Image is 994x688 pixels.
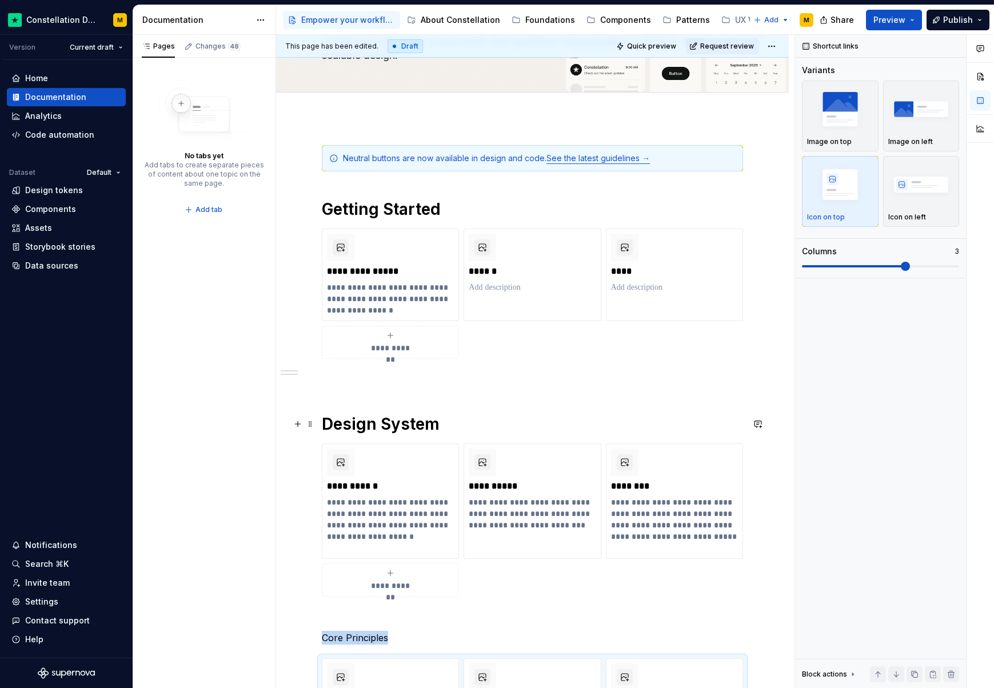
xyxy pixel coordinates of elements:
[322,414,743,434] h1: Design System
[7,257,126,275] a: Data sources
[2,7,130,32] button: Constellation Design SystemM
[807,213,845,222] p: Icon on top
[8,13,22,27] img: d602db7a-5e75-4dfe-a0a4-4b8163c7bad2.png
[9,168,35,177] div: Dataset
[873,14,905,26] span: Preview
[7,126,126,144] a: Code automation
[25,203,76,215] div: Components
[388,39,423,53] div: Draft
[144,161,264,188] div: Add tabs to create separate pieces of content about one topic on the same page.
[7,238,126,256] a: Storybook stories
[717,11,794,29] a: UX Writing
[7,107,126,125] a: Analytics
[686,38,759,54] button: Request review
[627,42,676,51] span: Quick preview
[676,14,710,26] div: Patterns
[25,596,58,607] div: Settings
[65,39,128,55] button: Current draft
[9,43,35,52] div: Version
[70,43,114,52] span: Current draft
[322,631,743,645] p: Core Principles
[7,574,126,592] a: Invite team
[525,14,575,26] div: Foundations
[25,185,83,196] div: Design tokens
[802,81,879,151] button: placeholderImage on top
[888,163,955,205] img: placeholder
[582,11,656,29] a: Components
[25,73,48,84] div: Home
[7,630,126,649] button: Help
[802,156,879,227] button: placeholderIcon on top
[700,42,754,51] span: Request review
[7,555,126,573] button: Search ⌘K
[117,15,123,25] div: M
[25,222,52,234] div: Assets
[185,151,223,161] div: No tabs yet
[25,241,95,253] div: Storybook stories
[807,163,873,205] img: placeholder
[283,9,748,31] div: Page tree
[7,593,126,611] a: Settings
[814,10,861,30] button: Share
[927,10,989,30] button: Publish
[831,14,854,26] span: Share
[25,110,62,122] div: Analytics
[943,14,973,26] span: Publish
[7,88,126,106] a: Documentation
[421,14,500,26] div: About Constellation
[301,14,396,26] div: Empower your workflow. Build incredible experiences.
[7,181,126,199] a: Design tokens
[322,199,743,219] h1: Getting Started
[955,247,959,256] p: 3
[283,11,400,29] a: Empower your workflow. Build incredible experiences.
[804,15,809,25] div: M
[802,670,847,679] div: Block actions
[195,42,241,51] div: Changes
[7,69,126,87] a: Home
[142,14,250,26] div: Documentation
[25,558,69,570] div: Search ⌘K
[285,42,378,51] span: This page has been edited.
[883,81,960,151] button: placeholderImage on left
[181,202,227,218] button: Add tab
[142,42,175,51] div: Pages
[7,200,126,218] a: Components
[546,153,650,163] a: See the latest guidelines →
[38,667,95,679] svg: Supernova Logo
[613,38,681,54] button: Quick preview
[883,156,960,227] button: placeholderIcon on left
[802,666,857,682] div: Block actions
[195,205,222,214] span: Add tab
[7,219,126,237] a: Assets
[600,14,651,26] div: Components
[507,11,580,29] a: Foundations
[25,91,86,103] div: Documentation
[735,14,777,26] div: UX Writing
[25,129,94,141] div: Code automation
[764,15,779,25] span: Add
[25,577,70,589] div: Invite team
[750,12,793,28] button: Add
[807,88,873,130] img: placeholder
[658,11,714,29] a: Patterns
[866,10,922,30] button: Preview
[402,11,505,29] a: About Constellation
[82,165,126,181] button: Default
[802,65,835,76] div: Variants
[807,137,852,146] p: Image on top
[888,88,955,130] img: placeholder
[343,153,736,164] div: Neutral buttons are now available in design and code.
[26,14,99,26] div: Constellation Design System
[87,168,111,177] span: Default
[25,615,90,626] div: Contact support
[228,42,241,51] span: 48
[802,246,837,257] div: Columns
[25,634,43,645] div: Help
[888,213,926,222] p: Icon on left
[888,137,933,146] p: Image on left
[7,536,126,554] button: Notifications
[25,539,77,551] div: Notifications
[25,260,78,271] div: Data sources
[7,611,126,630] button: Contact support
